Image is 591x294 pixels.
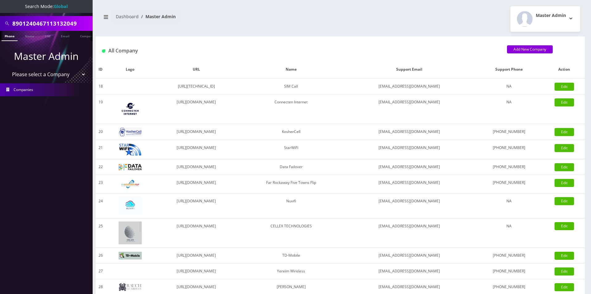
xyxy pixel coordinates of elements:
[475,175,543,193] td: [PHONE_NUMBER]
[77,31,98,40] a: Company
[344,159,475,175] td: [EMAIL_ADDRESS][DOMAIN_NAME]
[155,218,238,247] td: [URL][DOMAIN_NAME]
[475,159,543,175] td: [PHONE_NUMBER]
[344,193,475,218] td: [EMAIL_ADDRESS][DOMAIN_NAME]
[536,13,566,18] h2: Master Admin
[42,31,53,40] a: SIM
[155,159,238,175] td: [URL][DOMAIN_NAME]
[475,247,543,263] td: [PHONE_NUMBER]
[238,218,344,247] td: CELLEX TECHNOLOGIES
[238,60,344,79] th: Name
[344,140,475,159] td: [EMAIL_ADDRESS][DOMAIN_NAME]
[155,175,238,193] td: [URL][DOMAIN_NAME]
[155,263,238,279] td: [URL][DOMAIN_NAME]
[2,31,18,41] a: Phone
[96,140,106,159] td: 21
[102,48,498,54] h1: All Company
[555,222,574,230] a: Edit
[344,263,475,279] td: [EMAIL_ADDRESS][DOMAIN_NAME]
[555,252,574,260] a: Edit
[555,144,574,152] a: Edit
[119,97,142,121] img: Connecten Internet
[510,6,580,32] button: Master Admin
[475,124,543,140] td: [PHONE_NUMBER]
[100,10,336,28] nav: breadcrumb
[155,193,238,218] td: [URL][DOMAIN_NAME]
[119,178,142,190] img: Far Rockaway Five Towns Flip
[238,94,344,124] td: Connecten Internet
[155,94,238,124] td: [URL][DOMAIN_NAME]
[344,60,475,79] th: Support Email
[555,197,574,205] a: Edit
[119,127,142,137] img: KosherCell
[96,193,106,218] td: 24
[58,31,73,40] a: Email
[155,247,238,263] td: [URL][DOMAIN_NAME]
[96,159,106,175] td: 22
[139,13,176,20] li: Master Admin
[238,263,344,279] td: Yereim Wireless
[344,247,475,263] td: [EMAIL_ADDRESS][DOMAIN_NAME]
[96,175,106,193] td: 23
[155,124,238,140] td: [URL][DOMAIN_NAME]
[106,60,155,79] th: Logo
[119,222,142,244] img: CELLEX TECHNOLOGIES
[238,124,344,140] td: KosherCell
[238,247,344,263] td: TD-Mobile
[543,60,585,79] th: Action
[238,175,344,193] td: Far Rockaway Five Towns Flip
[96,60,106,79] th: ID
[555,163,574,171] a: Edit
[475,193,543,218] td: NA
[119,252,142,260] img: TD-Mobile
[14,87,33,92] span: Companies
[119,143,142,156] img: StarWiFi
[344,79,475,94] td: [EMAIL_ADDRESS][DOMAIN_NAME]
[54,3,68,9] strong: Global
[12,18,91,29] input: Search All Companies
[116,14,139,19] a: Dashboard
[475,60,543,79] th: Support Phone
[555,283,574,291] a: Edit
[344,175,475,193] td: [EMAIL_ADDRESS][DOMAIN_NAME]
[102,49,105,53] img: All Company
[155,79,238,94] td: [URL][TECHNICAL_ID]
[119,164,142,170] img: Data Failover
[555,267,574,275] a: Edit
[96,79,106,94] td: 18
[344,218,475,247] td: [EMAIL_ADDRESS][DOMAIN_NAME]
[119,197,142,215] img: Nuvifi
[96,263,106,279] td: 27
[475,140,543,159] td: [PHONE_NUMBER]
[507,45,553,53] a: Add New Company
[344,94,475,124] td: [EMAIL_ADDRESS][DOMAIN_NAME]
[25,3,68,9] span: Search Mode:
[238,79,344,94] td: SIM Call
[96,247,106,263] td: 26
[238,159,344,175] td: Data Failover
[96,124,106,140] td: 20
[475,263,543,279] td: [PHONE_NUMBER]
[475,79,543,94] td: NA
[22,31,37,40] a: Name
[555,98,574,106] a: Edit
[555,179,574,187] a: Edit
[555,128,574,136] a: Edit
[475,218,543,247] td: NA
[238,193,344,218] td: Nuvifi
[155,60,238,79] th: URL
[96,218,106,247] td: 25
[344,124,475,140] td: [EMAIL_ADDRESS][DOMAIN_NAME]
[119,283,142,292] img: Rauch
[238,140,344,159] td: StarWiFi
[155,140,238,159] td: [URL][DOMAIN_NAME]
[96,94,106,124] td: 19
[555,83,574,91] a: Edit
[475,94,543,124] td: NA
